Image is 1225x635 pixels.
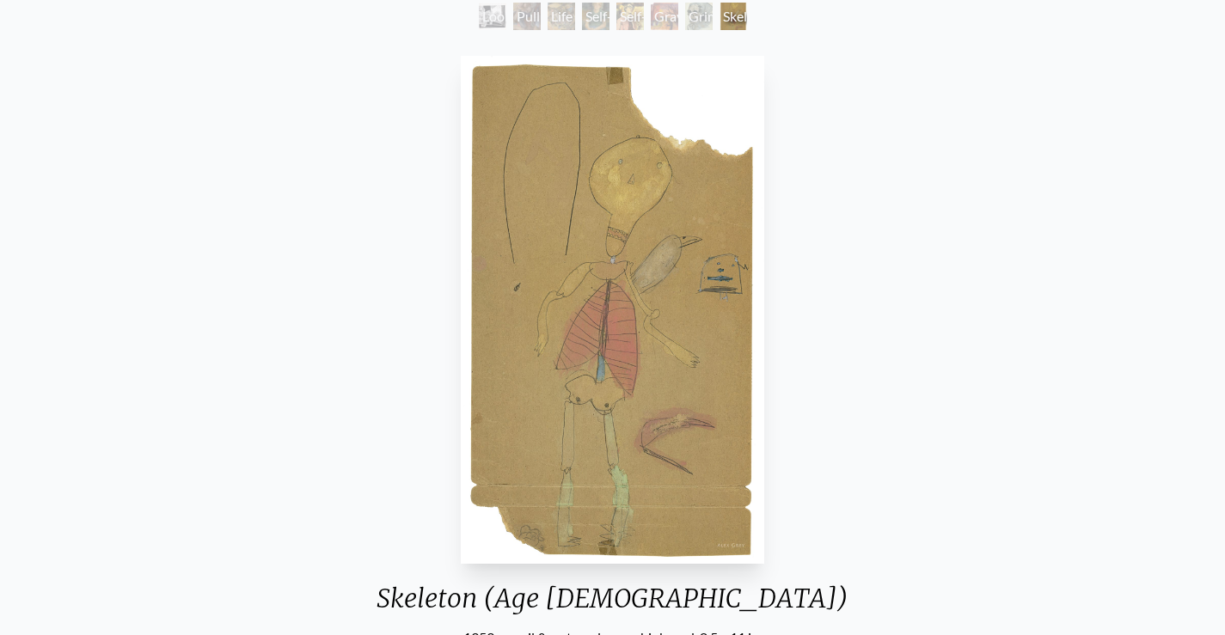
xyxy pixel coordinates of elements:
[651,3,678,30] div: Graveyard Study (Age [DEMOGRAPHIC_DATA])
[363,583,862,627] div: Skeleton (Age [DEMOGRAPHIC_DATA])
[513,3,541,30] div: Pulling Apart (Self-Portrait, Age [DEMOGRAPHIC_DATA])
[616,3,644,30] div: Self-Portrait (Age [DEMOGRAPHIC_DATA])
[479,3,506,30] div: Looking Back (Self-Portrait, Age [DEMOGRAPHIC_DATA])
[582,3,609,30] div: Self-Portrait (Age [DEMOGRAPHIC_DATA])
[685,3,713,30] div: Grim Reaper (Age [DEMOGRAPHIC_DATA])
[720,3,747,30] div: Skeleton (Age [DEMOGRAPHIC_DATA])
[548,3,575,30] div: Life Cycle (Self-Portrait, Age [DEMOGRAPHIC_DATA])
[461,56,763,564] img: Skeleton-(Age-5)-1959-Alex-Grey-watermarked.jpeg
